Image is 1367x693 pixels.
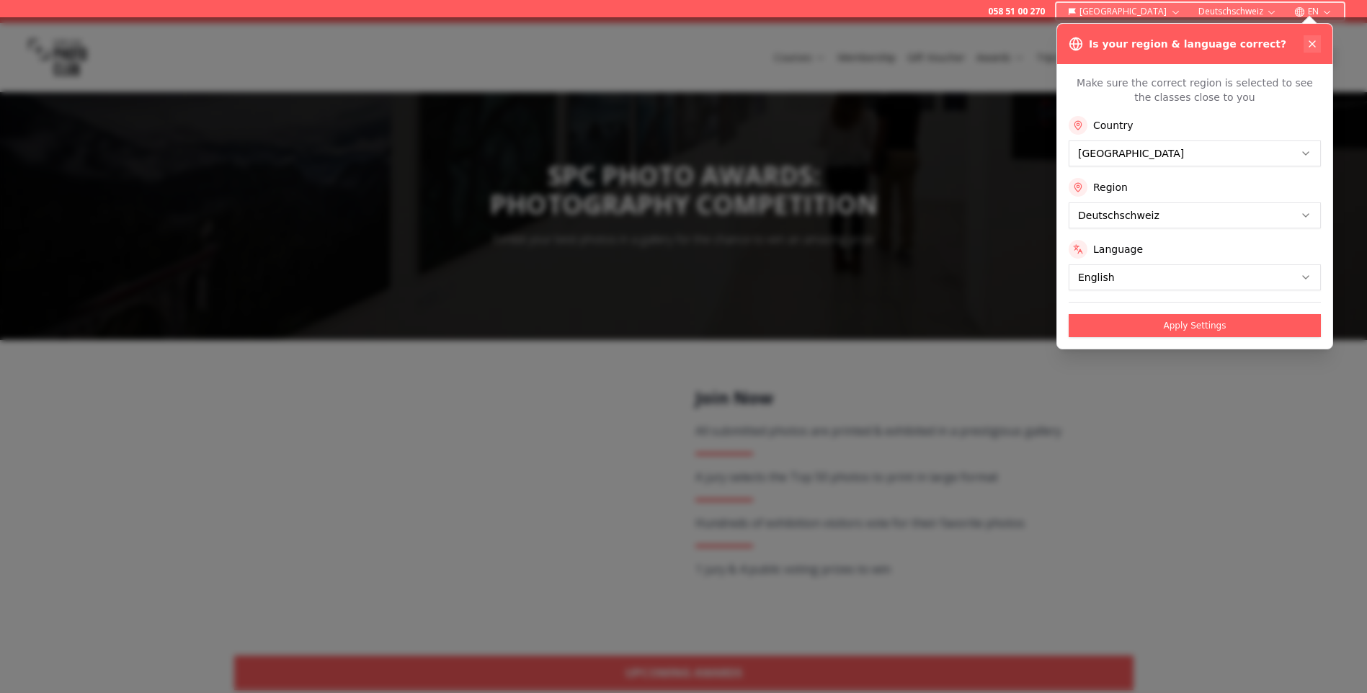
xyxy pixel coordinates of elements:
label: Country [1093,118,1134,133]
button: Deutschschweiz [1193,3,1283,20]
label: Language [1093,242,1143,256]
label: Region [1093,180,1128,195]
button: [GEOGRAPHIC_DATA] [1062,3,1187,20]
p: Make sure the correct region is selected to see the classes close to you [1069,76,1321,104]
h3: Is your region & language correct? [1089,37,1286,51]
a: 058 51 00 270 [988,6,1045,17]
button: Apply Settings [1069,314,1321,337]
button: EN [1288,3,1338,20]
